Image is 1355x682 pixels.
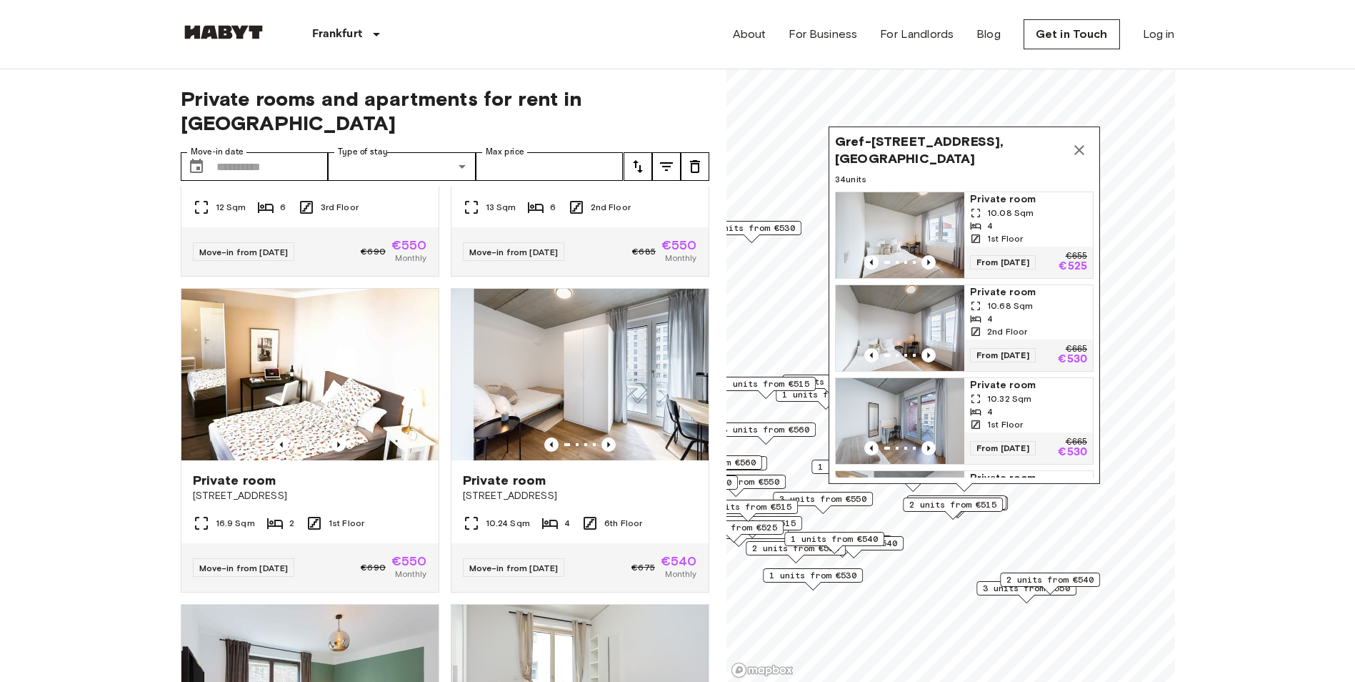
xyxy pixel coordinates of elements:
label: Max price [486,146,524,158]
div: Map marker [638,475,738,498]
span: 16.9 Sqm [216,517,255,530]
span: 4 [987,405,993,418]
div: Map marker [1000,573,1100,595]
span: €550 [661,239,697,252]
span: 2 units from €600 [789,375,876,388]
button: Previous image [274,438,289,452]
span: 3rd Floor [321,201,359,214]
span: 1 units from €540 [791,533,878,545]
span: Monthly [665,252,696,265]
span: 2 units from €550 [752,542,839,555]
span: 1 units from €530 [708,222,795,234]
div: Map marker [773,492,873,514]
span: €540 [661,555,697,568]
span: €550 [391,239,427,252]
a: Log in [1143,26,1175,43]
label: Move-in date [191,146,244,158]
span: 12 Sqm [216,201,246,214]
div: Map marker [701,221,801,243]
a: Marketing picture of unit DE-04-037-031-01QPrevious imagePrevious imagePrivate room10.32 Sqm46th ... [835,470,1094,558]
span: 1 units from €515 [722,377,809,390]
img: Marketing picture of unit DE-04-005-003-01HF [181,289,439,460]
span: Private rooms and apartments for rent in [GEOGRAPHIC_DATA] [181,87,709,135]
span: 13 Sqm [486,201,516,214]
span: €685 [632,245,656,258]
span: 10.08 Sqm [987,207,1034,219]
span: [STREET_ADDRESS] [463,489,697,503]
span: Move-in from [DATE] [199,247,289,257]
span: 3 units from €525 [690,521,777,534]
p: €665 [1065,345,1086,354]
div: Map marker [829,127,1100,492]
span: 3 units from €515 [709,517,796,530]
label: Type of stay [338,146,388,158]
img: Marketing picture of unit DE-04-037-006-04Q [836,192,964,278]
span: 1 units from €540 [810,537,897,550]
div: Map marker [906,495,1006,518]
p: €665 [1065,438,1086,447]
div: Map marker [716,377,816,399]
span: Move-in from [DATE] [469,563,559,573]
button: Previous image [601,438,616,452]
span: €675 [631,561,655,574]
a: Marketing picture of unit DE-04-037-011-03QPrevious imagePrevious imagePrivate room10.68 Sqm42nd ... [835,285,1094,372]
span: 10.32 Sqm [987,392,1031,405]
span: From [DATE] [970,441,1036,455]
div: Map marker [686,475,786,497]
div: Map marker [662,455,762,478]
span: 3 units from €560 [722,423,809,436]
button: Previous image [864,255,879,270]
span: €550 [391,555,427,568]
img: Marketing picture of unit DE-04-037-006-01Q [836,378,964,464]
p: €525 [1059,261,1087,272]
span: 3 units from €550 [983,582,1070,595]
span: 4 [987,312,993,325]
span: 1st Floor [987,418,1023,431]
span: 2 units from €515 [704,500,791,513]
span: 4 [564,517,570,530]
div: Map marker [702,516,802,538]
div: Map marker [763,568,863,590]
div: Map marker [784,532,884,554]
p: Frankfurt [312,26,362,43]
span: Monthly [665,568,696,580]
button: Previous image [921,255,936,270]
div: Map marker [782,375,882,397]
span: Private room [463,472,546,489]
a: For Business [789,26,857,43]
span: 6 [280,201,286,214]
div: Map marker [746,541,846,563]
button: Previous image [921,348,936,362]
button: Previous image [864,348,879,362]
div: Map marker [667,456,767,478]
span: 2 units from €515 [909,498,996,511]
div: Map marker [792,535,892,558]
a: About [733,26,766,43]
span: Private room [970,378,1087,392]
a: For Landlords [880,26,954,43]
span: 34 units [835,173,1094,186]
a: Marketing picture of unit DE-04-037-027-01QPrevious imagePrevious imagePrivate room[STREET_ADDRES... [451,288,709,593]
button: Previous image [331,438,346,452]
span: €690 [361,561,386,574]
img: Habyt [181,25,266,39]
img: Marketing picture of unit DE-04-037-011-03Q [836,285,964,371]
button: tune [652,152,681,181]
a: Get in Touch [1024,19,1120,49]
span: Private room [193,472,276,489]
a: Marketing picture of unit DE-04-005-003-01HFPrevious imagePrevious imagePrivate room[STREET_ADDRE... [181,288,439,593]
span: 5 units from €550 [692,475,779,488]
p: €530 [1058,354,1087,365]
div: Map marker [811,460,911,482]
span: 2nd Floor [987,325,1027,338]
p: €655 [1065,252,1086,261]
button: Previous image [921,441,936,455]
span: Monthly [395,252,426,265]
a: Marketing picture of unit DE-04-037-006-01QPrevious imagePrevious imagePrivate room10.32 Sqm41st ... [835,377,1094,465]
span: 1st Floor [329,517,364,530]
span: 3 units from €560 [669,456,756,469]
div: Map marker [684,520,784,543]
a: Marketing picture of unit DE-04-037-006-04QPrevious imagePrevious imagePrivate room10.08 Sqm41st ... [835,192,1094,279]
span: 3 units from €550 [779,493,866,505]
button: tune [624,152,652,181]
